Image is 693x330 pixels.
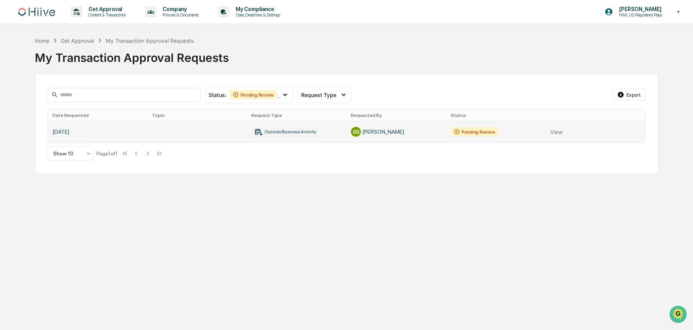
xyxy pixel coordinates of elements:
p: My Compliance [230,6,284,12]
p: Data, Deadlines & Settings [230,12,284,18]
p: Policies & Documents [157,12,202,18]
div: Pending Review [230,90,277,99]
div: 🔎 [8,112,14,118]
span: Request Type [301,92,336,98]
div: My Transaction Approval Requests [35,45,659,65]
a: 🗄️Attestations [52,93,98,107]
iframe: Open customer support [669,305,689,325]
th: Date Requested [48,110,147,121]
img: 1746055101610-c473b297-6a78-478c-a979-82029cc54cd1 [8,58,21,72]
p: Get Approval [82,6,130,12]
span: Attestations [63,96,95,104]
span: Status : [209,92,227,98]
span: Preclearance [15,96,49,104]
div: Page 1 of 1 [96,150,117,157]
p: Company [157,6,202,12]
span: Pylon [76,129,93,135]
a: Powered byPylon [54,129,93,135]
div: 🖐️ [8,97,14,103]
p: How can we help? [8,16,139,28]
div: 🗄️ [55,97,62,103]
th: Request Type [247,110,346,121]
div: Get Approval [61,37,94,44]
th: Requested By [346,110,446,121]
th: Topic [147,110,247,121]
p: Content & Transactions [82,12,130,18]
div: Home [35,37,49,44]
div: We're available if you need us! [26,66,97,72]
p: HML US Registered Reps [613,12,666,18]
button: Export [612,89,646,101]
a: 🔎Data Lookup [5,108,51,121]
th: Status [446,110,546,121]
div: My Transaction Approval Requests [106,37,194,44]
p: [PERSON_NAME] [613,6,666,12]
button: Start new chat [130,61,139,70]
img: logo [18,8,55,16]
div: Start new chat [26,58,126,66]
span: Data Lookup [15,111,48,118]
a: 🖐️Preclearance [5,93,52,107]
